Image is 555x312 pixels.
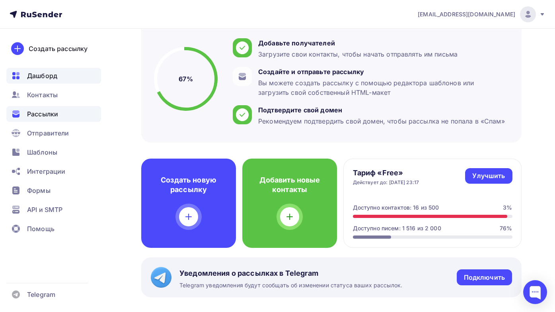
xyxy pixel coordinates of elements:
[6,87,101,103] a: Контакты
[258,105,505,115] div: Подтвердите свой домен
[29,44,88,53] div: Создать рассылку
[503,204,512,212] div: 3%
[258,116,505,126] div: Рекомендуем подтвердить свой домен, чтобы рассылка не попала в «Спам»
[472,171,505,181] div: Улучшить
[179,281,402,289] span: Telegram уведомления будут сообщать об изменении статуса ваших рассылок.
[258,38,458,48] div: Добавьте получателей
[6,68,101,84] a: Дашборд
[418,6,545,22] a: [EMAIL_ADDRESS][DOMAIN_NAME]
[27,186,51,195] span: Формы
[154,175,223,194] h4: Создать новую рассылку
[27,71,57,80] span: Дашборд
[353,204,439,212] div: Доступно контактов: 16 из 500
[27,224,55,234] span: Помощь
[27,90,58,100] span: Контакты
[27,128,69,138] span: Отправители
[353,168,419,178] h4: Тариф «Free»
[6,106,101,122] a: Рассылки
[464,273,505,282] div: Подключить
[353,179,419,186] div: Действует до: [DATE] 23:17
[27,167,65,176] span: Интеграции
[27,109,58,119] span: Рассылки
[465,168,512,184] a: Улучшить
[27,205,62,214] span: API и SMTP
[500,224,512,232] div: 76%
[258,49,458,59] div: Загрузите свои контакты, чтобы начать отправлять им письма
[258,67,505,77] div: Создайте и отправьте рассылку
[6,144,101,160] a: Шаблоны
[179,74,193,84] h5: 67%
[258,78,505,97] div: Вы можете создать рассылку с помощью редактора шаблонов или загрузить свой собственный HTML-макет
[27,147,57,157] span: Шаблоны
[27,290,55,299] span: Telegram
[418,10,515,18] span: [EMAIL_ADDRESS][DOMAIN_NAME]
[6,182,101,198] a: Формы
[255,175,324,194] h4: Добавить новые контакты
[179,269,402,278] span: Уведомления о рассылках в Telegram
[6,125,101,141] a: Отправители
[353,224,441,232] div: Доступно писем: 1 516 из 2 000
